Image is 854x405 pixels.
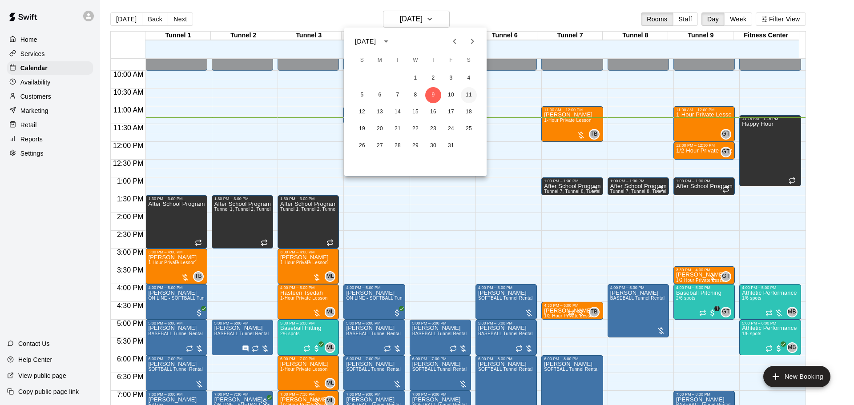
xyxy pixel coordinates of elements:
[425,121,441,137] button: 23
[390,104,406,120] button: 14
[354,104,370,120] button: 12
[443,52,459,69] span: Friday
[354,87,370,103] button: 5
[425,52,441,69] span: Thursday
[372,121,388,137] button: 20
[461,70,477,86] button: 4
[443,87,459,103] button: 10
[407,121,423,137] button: 22
[461,121,477,137] button: 25
[354,52,370,69] span: Sunday
[372,104,388,120] button: 13
[372,138,388,154] button: 27
[463,32,481,50] button: Next month
[379,34,394,49] button: calendar view is open, switch to year view
[425,138,441,154] button: 30
[372,52,388,69] span: Monday
[390,121,406,137] button: 21
[407,138,423,154] button: 29
[461,104,477,120] button: 18
[461,87,477,103] button: 11
[390,52,406,69] span: Tuesday
[443,138,459,154] button: 31
[355,37,376,46] div: [DATE]
[390,138,406,154] button: 28
[446,32,463,50] button: Previous month
[425,70,441,86] button: 2
[461,52,477,69] span: Saturday
[390,87,406,103] button: 7
[407,52,423,69] span: Wednesday
[425,87,441,103] button: 9
[407,70,423,86] button: 1
[372,87,388,103] button: 6
[354,138,370,154] button: 26
[443,70,459,86] button: 3
[425,104,441,120] button: 16
[443,121,459,137] button: 24
[443,104,459,120] button: 17
[407,104,423,120] button: 15
[407,87,423,103] button: 8
[354,121,370,137] button: 19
